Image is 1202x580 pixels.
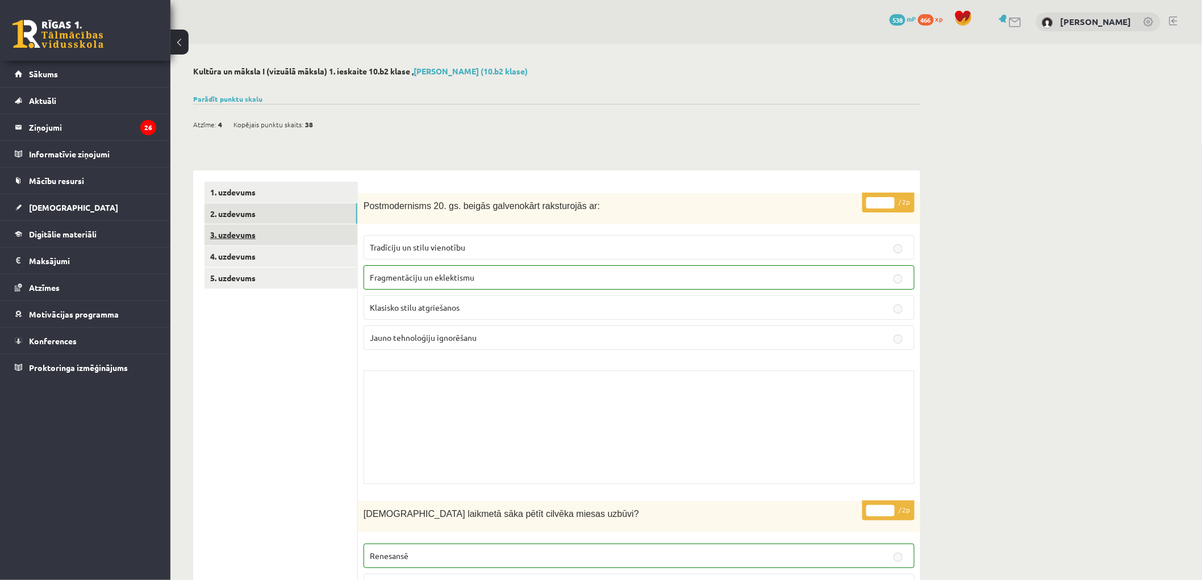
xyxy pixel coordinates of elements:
a: Ziņojumi26 [15,114,156,140]
span: Konferences [29,336,77,346]
span: Motivācijas programma [29,309,119,319]
a: Sākums [15,61,156,87]
span: mP [907,14,916,23]
a: Mācību resursi [15,168,156,194]
i: 26 [140,120,156,135]
a: Informatīvie ziņojumi [15,141,156,167]
a: 466 xp [918,14,949,23]
a: [PERSON_NAME] [1061,16,1132,27]
span: Jauno tehnoloģiju ignorēšanu [370,332,477,343]
a: 538 mP [890,14,916,23]
input: Tradīciju un stilu vienotību [894,244,903,253]
a: Motivācijas programma [15,301,156,327]
input: Fragmentāciju un eklektismu [894,274,903,283]
a: Aktuāli [15,87,156,114]
a: Proktoringa izmēģinājums [15,354,156,381]
a: 1. uzdevums [204,182,357,203]
span: 4 [218,116,222,133]
span: Atzīme: [193,116,216,133]
a: Atzīmes [15,274,156,301]
input: Jauno tehnoloģiju ignorēšanu [894,335,903,344]
h2: Kultūra un māksla I (vizuālā māksla) 1. ieskaite 10.b2 klase , [193,66,920,76]
span: Tradīciju un stilu vienotību [370,242,465,252]
legend: Ziņojumi [29,114,156,140]
a: 5. uzdevums [204,268,357,289]
a: Parādīt punktu skalu [193,94,262,103]
a: Rīgas 1. Tālmācības vidusskola [12,20,103,48]
legend: Informatīvie ziņojumi [29,141,156,167]
a: 3. uzdevums [204,224,357,245]
p: / 2p [862,500,915,520]
span: Postmodernisms 20. gs. beigās galvenokārt raksturojās ar: [364,201,600,211]
legend: Maksājumi [29,248,156,274]
a: [PERSON_NAME] (10.b2 klase) [414,66,528,76]
a: 2. uzdevums [204,203,357,224]
span: Digitālie materiāli [29,229,97,239]
a: Digitālie materiāli [15,221,156,247]
span: Fragmentāciju un eklektismu [370,272,474,282]
span: 38 [305,116,313,133]
span: xp [936,14,943,23]
span: Aktuāli [29,95,56,106]
span: 466 [918,14,934,26]
img: Edgars Skumbiņš [1042,17,1053,28]
input: Klasisko stilu atgriešanos [894,304,903,314]
a: 4. uzdevums [204,246,357,267]
a: [DEMOGRAPHIC_DATA] [15,194,156,220]
span: Renesansē [370,550,408,561]
span: Mācību resursi [29,176,84,186]
a: Maksājumi [15,248,156,274]
span: Sākums [29,69,58,79]
span: Klasisko stilu atgriešanos [370,302,460,312]
span: Proktoringa izmēģinājums [29,362,128,373]
span: [DEMOGRAPHIC_DATA] laikmetā sāka pētīt cilvēka miesas uzbūvi? [364,509,639,519]
a: Konferences [15,328,156,354]
span: [DEMOGRAPHIC_DATA] [29,202,118,212]
input: Renesansē [894,553,903,562]
span: 538 [890,14,905,26]
span: Kopējais punktu skaits: [233,116,303,133]
span: Atzīmes [29,282,60,293]
p: / 2p [862,193,915,212]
